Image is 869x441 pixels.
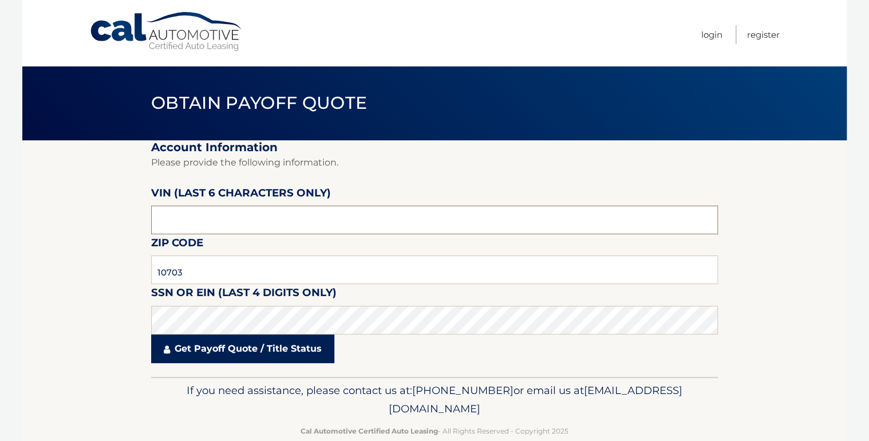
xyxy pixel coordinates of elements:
h2: Account Information [151,140,718,155]
p: If you need assistance, please contact us at: or email us at [159,381,710,418]
label: SSN or EIN (last 4 digits only) [151,284,337,305]
label: Zip Code [151,234,203,255]
a: Login [701,25,722,44]
p: Please provide the following information. [151,155,718,171]
a: Register [747,25,780,44]
p: - All Rights Reserved - Copyright 2025 [159,425,710,437]
span: Obtain Payoff Quote [151,92,367,113]
label: VIN (last 6 characters only) [151,184,331,206]
span: [PHONE_NUMBER] [412,384,513,397]
a: Get Payoff Quote / Title Status [151,334,334,363]
a: Cal Automotive [89,11,244,52]
strong: Cal Automotive Certified Auto Leasing [301,427,438,435]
